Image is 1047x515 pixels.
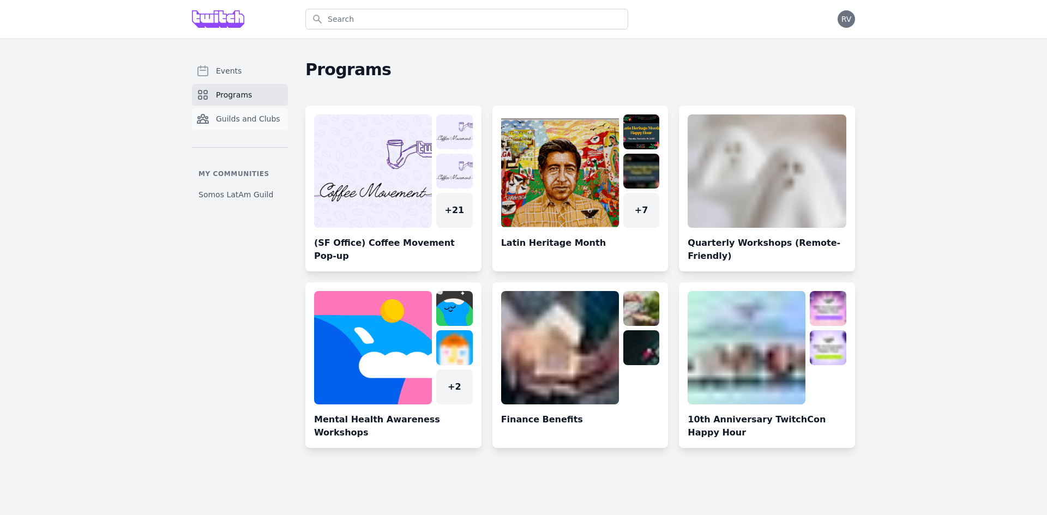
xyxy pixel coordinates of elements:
a: Programs [192,84,288,106]
button: RV [838,10,855,28]
input: Search [305,9,628,29]
span: Events [216,65,242,76]
a: Events [192,60,288,82]
img: Grove [192,10,244,28]
nav: Sidebar [192,60,288,204]
span: Guilds and Clubs [216,113,280,124]
a: Somos LatAm Guild [192,185,288,204]
span: Somos LatAm Guild [198,189,273,200]
p: My communities [192,169,288,178]
h2: Programs [305,60,855,80]
span: RV [841,15,852,23]
span: Programs [216,89,252,100]
a: Guilds and Clubs [192,108,288,130]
